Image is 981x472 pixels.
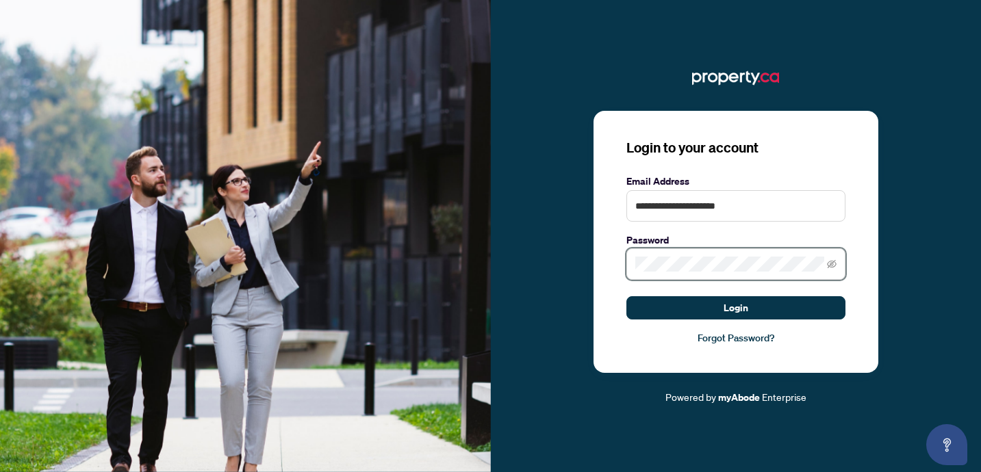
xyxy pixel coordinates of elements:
[926,424,967,465] button: Open asap
[718,390,760,405] a: myAbode
[626,296,845,319] button: Login
[827,259,837,269] span: eye-invisible
[724,297,748,319] span: Login
[626,233,845,248] label: Password
[626,138,845,157] h3: Login to your account
[692,67,779,89] img: ma-logo
[626,174,845,189] label: Email Address
[626,330,845,345] a: Forgot Password?
[762,391,806,403] span: Enterprise
[665,391,716,403] span: Powered by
